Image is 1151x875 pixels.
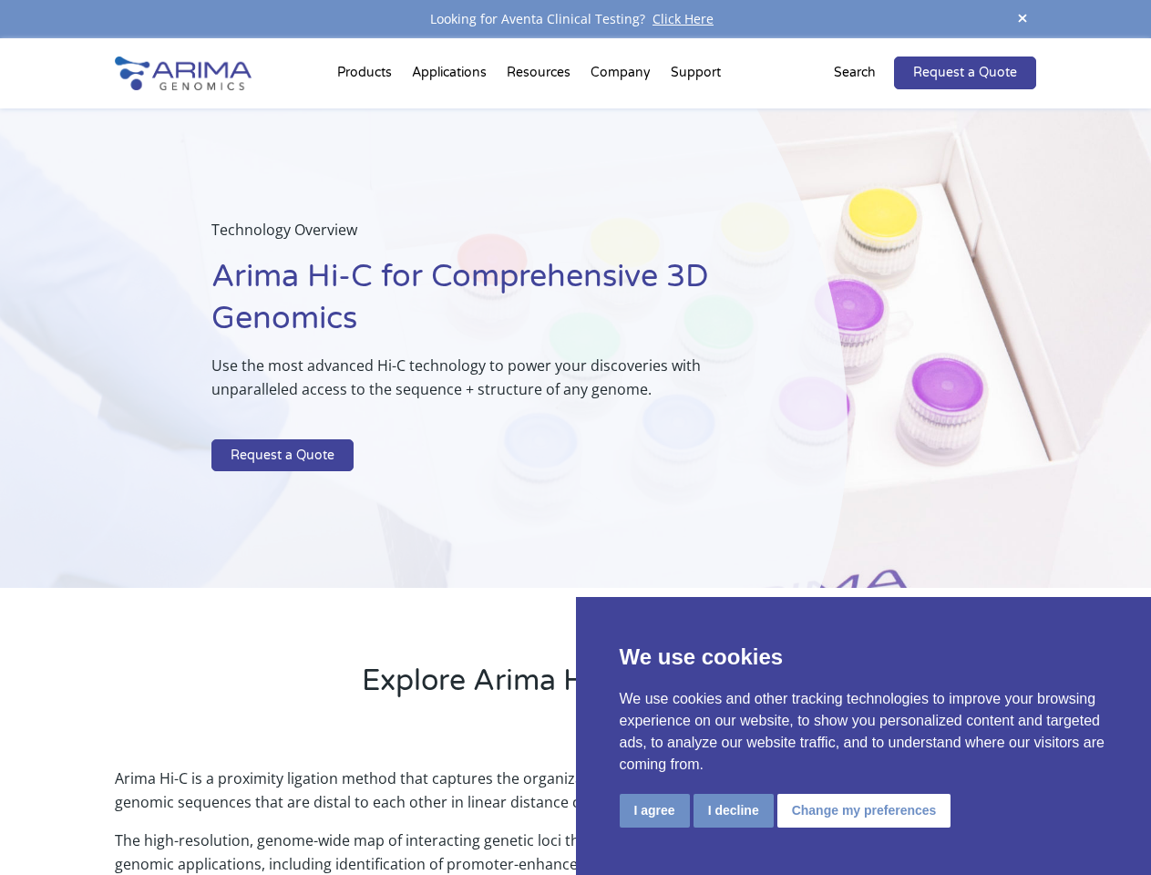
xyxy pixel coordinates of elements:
button: I agree [620,794,690,828]
p: Arima Hi-C is a proximity ligation method that captures the organizational structure of chromatin... [115,767,1035,829]
h1: Arima Hi-C for Comprehensive 3D Genomics [211,256,755,354]
p: Technology Overview [211,218,755,256]
img: Arima-Genomics-logo [115,57,252,90]
button: I decline [694,794,774,828]
p: We use cookies [620,641,1108,674]
p: Search [834,61,876,85]
a: Request a Quote [894,57,1036,89]
h2: Explore Arima Hi-C Technology [115,661,1035,715]
div: Looking for Aventa Clinical Testing? [115,7,1035,31]
a: Click Here [645,10,721,27]
a: Request a Quote [211,439,354,472]
p: Use the most advanced Hi-C technology to power your discoveries with unparalleled access to the s... [211,354,755,416]
button: Change my preferences [777,794,951,828]
p: We use cookies and other tracking technologies to improve your browsing experience on our website... [620,688,1108,776]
